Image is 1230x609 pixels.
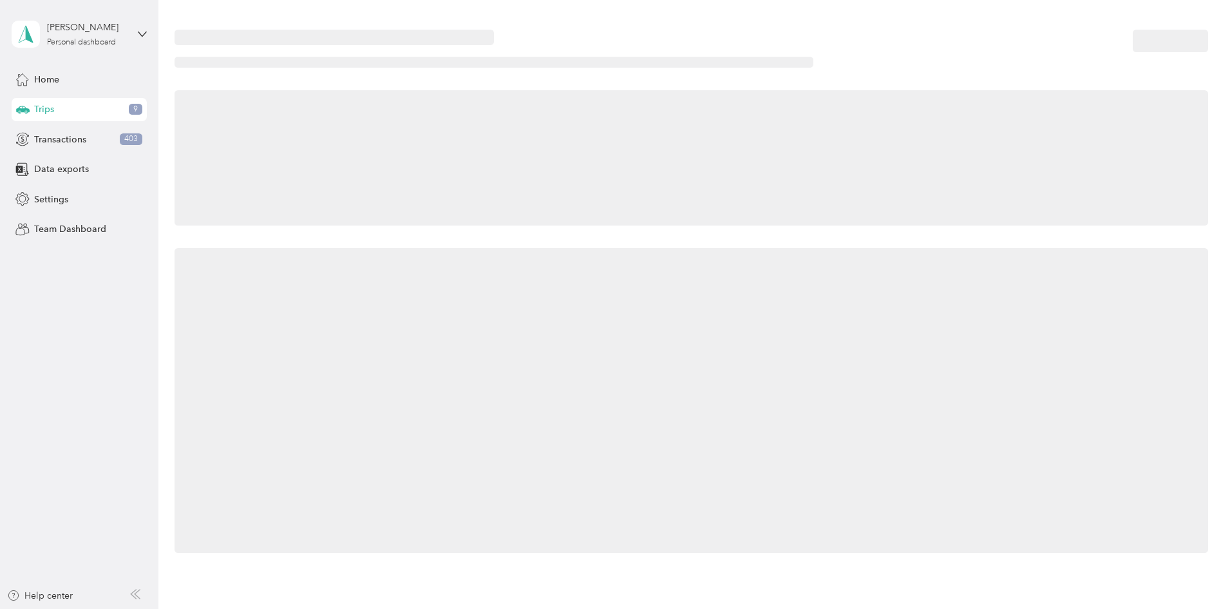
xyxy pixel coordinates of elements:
[34,133,86,146] span: Transactions
[47,21,128,34] div: [PERSON_NAME]
[120,133,142,145] span: 403
[1158,537,1230,609] iframe: Everlance-gr Chat Button Frame
[34,193,68,206] span: Settings
[129,104,142,115] span: 9
[34,222,106,236] span: Team Dashboard
[34,102,54,116] span: Trips
[34,73,59,86] span: Home
[7,589,73,603] button: Help center
[47,39,116,46] div: Personal dashboard
[34,162,89,176] span: Data exports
